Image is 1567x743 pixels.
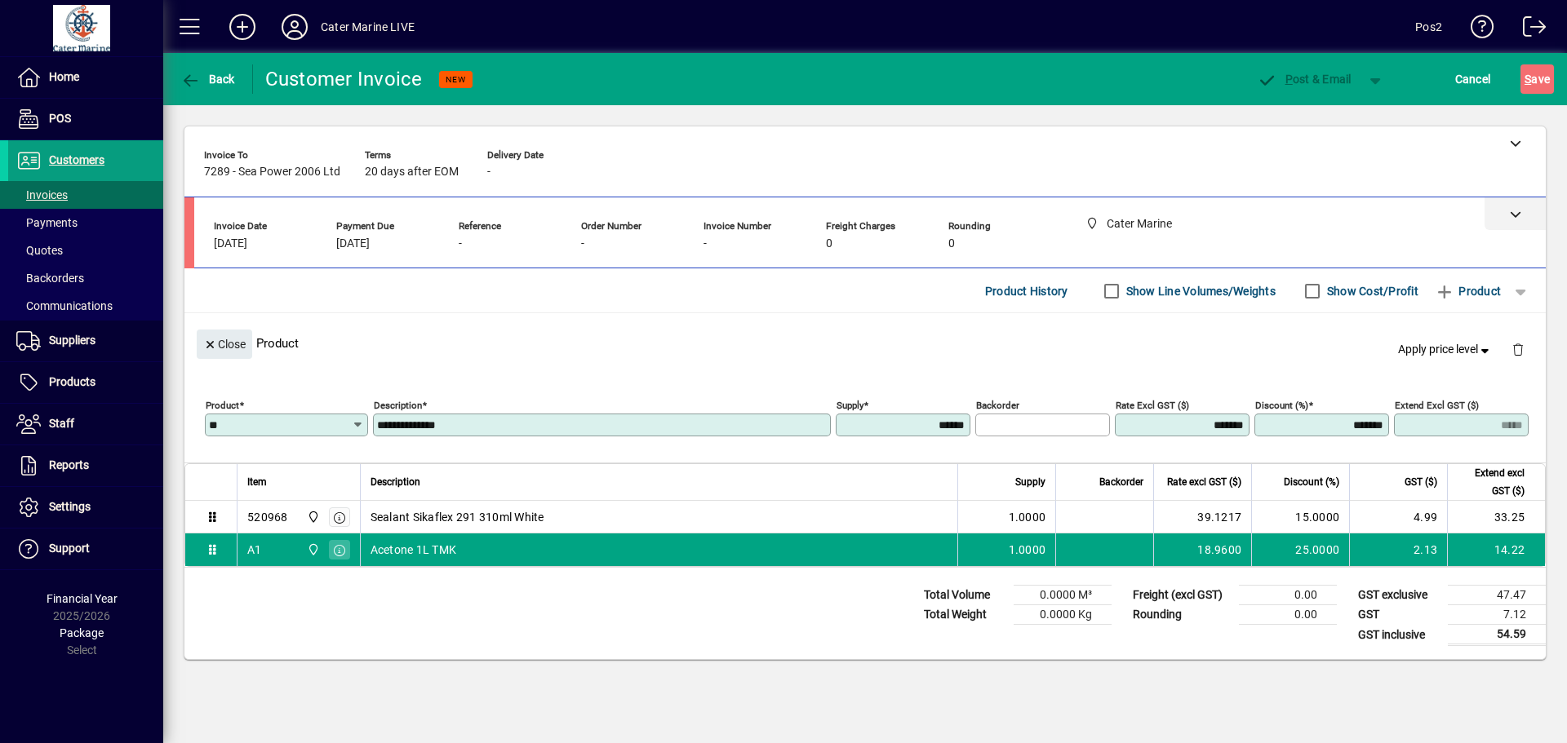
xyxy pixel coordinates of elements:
[49,375,95,388] span: Products
[446,74,466,85] span: NEW
[8,264,163,292] a: Backorders
[16,244,63,257] span: Quotes
[985,278,1068,304] span: Product History
[837,400,863,411] mat-label: Supply
[1284,473,1339,491] span: Discount (%)
[1123,283,1276,299] label: Show Line Volumes/Weights
[8,57,163,98] a: Home
[1239,586,1337,605] td: 0.00
[581,237,584,250] span: -
[265,66,423,92] div: Customer Invoice
[1014,586,1112,605] td: 0.0000 M³
[303,508,322,526] span: Cater Marine
[197,329,252,359] button: Close
[1427,276,1509,306] button: Product
[1125,605,1239,625] td: Rounding
[916,586,1014,605] td: Total Volume
[976,400,1019,411] mat-label: Backorder
[49,500,91,513] span: Settings
[1125,586,1239,605] td: Freight (excl GST)
[49,542,90,555] span: Support
[1448,605,1546,625] td: 7.12
[459,237,462,250] span: -
[49,153,104,166] span: Customers
[49,70,79,83] span: Home
[374,400,422,411] mat-label: Description
[8,404,163,444] a: Staff
[371,542,457,558] span: Acetone 1L TMK
[1458,3,1494,56] a: Knowledge Base
[1324,283,1418,299] label: Show Cost/Profit
[8,181,163,209] a: Invoices
[49,334,95,347] span: Suppliers
[1255,400,1308,411] mat-label: Discount (%)
[371,509,544,525] span: Sealant Sikaflex 291 310ml White
[1349,501,1447,533] td: 4.99
[1164,509,1241,525] div: 39.1217
[321,14,415,40] div: Cater Marine LIVE
[1511,3,1547,56] a: Logout
[8,321,163,361] a: Suppliers
[1405,473,1437,491] span: GST ($)
[1435,278,1501,304] span: Product
[1285,73,1293,86] span: P
[1015,473,1045,491] span: Supply
[206,400,239,411] mat-label: Product
[979,276,1075,306] button: Product History
[203,331,246,358] span: Close
[1350,625,1448,645] td: GST inclusive
[204,166,340,179] span: 7289 - Sea Power 2006 Ltd
[1116,400,1189,411] mat-label: Rate excl GST ($)
[8,362,163,403] a: Products
[16,188,68,201] span: Invoices
[1498,329,1538,369] button: Delete
[8,237,163,264] a: Quotes
[16,299,113,312] span: Communications
[1520,64,1554,94] button: Save
[49,112,71,125] span: POS
[214,237,247,250] span: [DATE]
[8,445,163,486] a: Reports
[176,64,239,94] button: Back
[216,12,269,42] button: Add
[371,473,420,491] span: Description
[704,237,707,250] span: -
[163,64,253,94] app-page-header-button: Back
[487,166,491,179] span: -
[1455,66,1491,92] span: Cancel
[8,209,163,237] a: Payments
[1448,625,1546,645] td: 54.59
[1164,542,1241,558] div: 18.9600
[247,542,262,558] div: A1
[916,605,1014,625] td: Total Weight
[365,166,459,179] span: 20 days after EOM
[303,541,322,559] span: Cater Marine
[1009,509,1046,525] span: 1.0000
[49,417,74,430] span: Staff
[336,237,370,250] span: [DATE]
[269,12,321,42] button: Profile
[1251,533,1349,566] td: 25.0000
[8,529,163,569] a: Support
[1239,605,1337,625] td: 0.00
[49,458,89,471] span: Reports
[1448,586,1546,605] td: 47.47
[1014,605,1112,625] td: 0.0000 Kg
[1447,501,1545,533] td: 33.25
[1009,542,1046,558] span: 1.0000
[247,509,288,525] div: 520968
[193,336,256,351] app-page-header-button: Close
[1350,586,1448,605] td: GST exclusive
[1451,64,1495,94] button: Cancel
[8,99,163,139] a: POS
[1251,501,1349,533] td: 15.0000
[1395,400,1479,411] mat-label: Extend excl GST ($)
[1392,335,1499,365] button: Apply price level
[8,292,163,320] a: Communications
[1257,73,1352,86] span: ost & Email
[184,313,1546,373] div: Product
[16,216,78,229] span: Payments
[1349,533,1447,566] td: 2.13
[948,237,955,250] span: 0
[1525,73,1531,86] span: S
